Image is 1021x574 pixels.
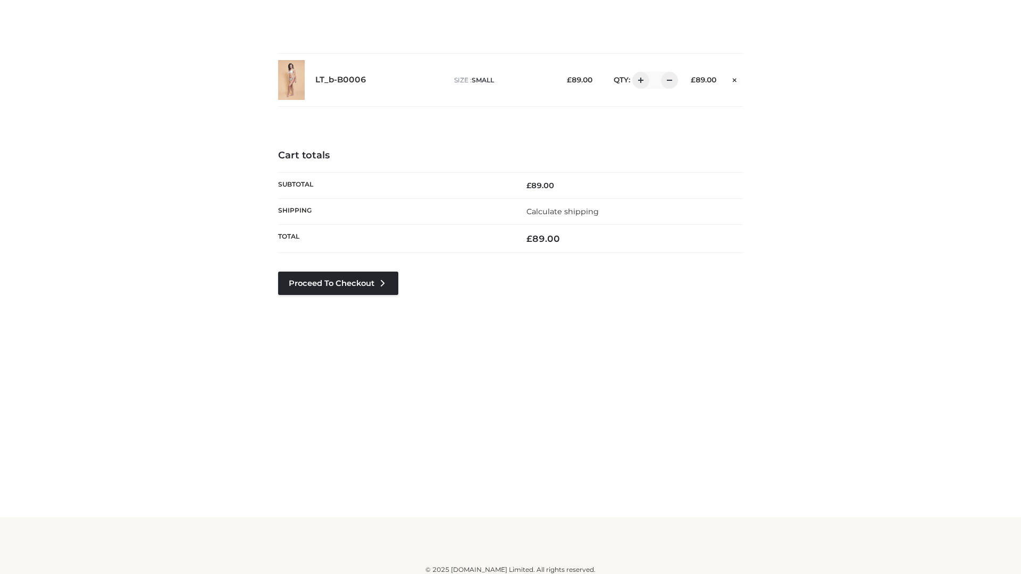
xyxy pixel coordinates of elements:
p: size : [454,75,550,85]
bdi: 89.00 [691,75,716,84]
th: Total [278,225,510,253]
th: Shipping [278,198,510,224]
a: Proceed to Checkout [278,272,398,295]
th: Subtotal [278,172,510,198]
span: £ [691,75,696,84]
bdi: 89.00 [526,233,560,244]
a: LT_b-B0006 [315,75,366,85]
bdi: 89.00 [526,181,554,190]
span: SMALL [472,76,494,84]
span: £ [526,181,531,190]
a: Calculate shipping [526,207,599,216]
h4: Cart totals [278,150,743,162]
span: £ [526,233,532,244]
span: £ [567,75,572,84]
div: QTY: [603,72,674,89]
img: LT_b-B0006 - SMALL [278,60,305,100]
bdi: 89.00 [567,75,592,84]
a: Remove this item [727,72,743,86]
